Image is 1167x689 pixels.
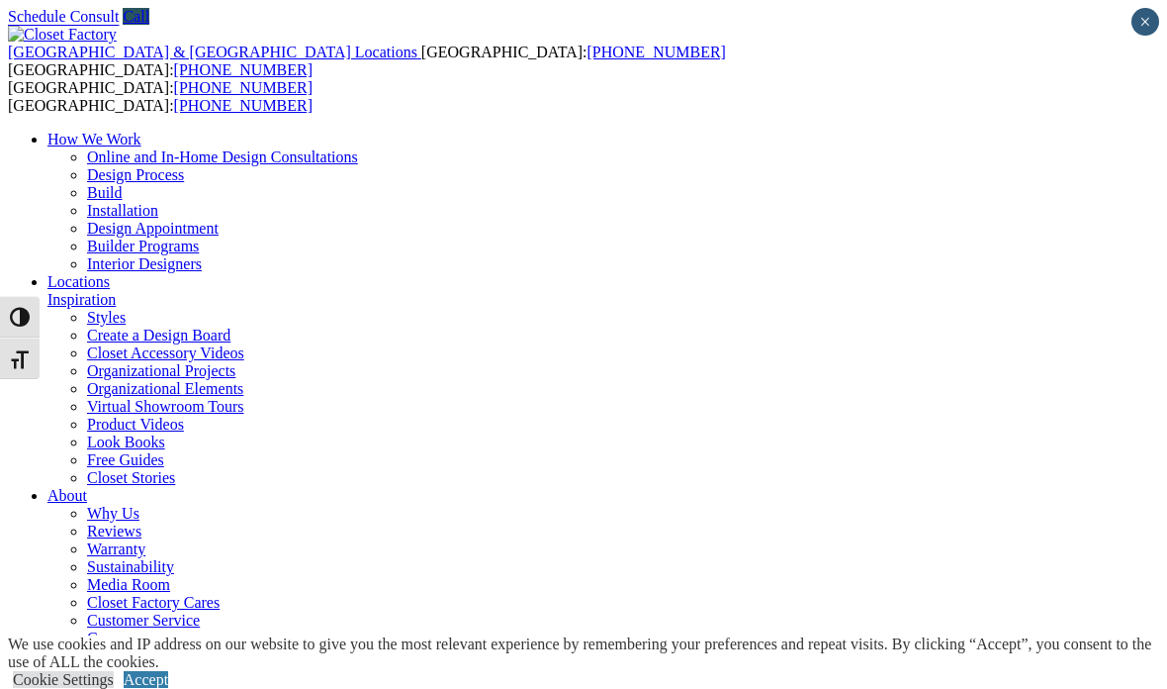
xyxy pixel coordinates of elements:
[47,291,116,308] a: Inspiration
[8,26,117,44] img: Closet Factory
[87,576,170,593] a: Media Room
[124,671,168,688] a: Accept
[87,238,199,254] a: Builder Programs
[87,416,184,433] a: Product Videos
[174,61,313,78] a: [PHONE_NUMBER]
[87,255,202,272] a: Interior Designers
[586,44,725,60] a: [PHONE_NUMBER]
[87,398,244,415] a: Virtual Showroom Tours
[8,44,417,60] span: [GEOGRAPHIC_DATA] & [GEOGRAPHIC_DATA] Locations
[8,636,1167,671] div: We use cookies and IP address on our website to give you the most relevant experience by remember...
[8,79,313,114] span: [GEOGRAPHIC_DATA]: [GEOGRAPHIC_DATA]:
[87,202,158,219] a: Installation
[87,220,219,237] a: Design Appointment
[87,630,135,646] a: Careers
[1131,8,1159,36] button: Close
[87,344,244,361] a: Closet Accessory Videos
[87,309,126,326] a: Styles
[87,380,243,397] a: Organizational Elements
[8,8,119,25] a: Schedule Consult
[87,434,165,450] a: Look Books
[87,166,184,183] a: Design Process
[47,487,87,504] a: About
[47,273,110,290] a: Locations
[87,505,139,522] a: Why Us
[123,8,149,25] a: Call
[87,148,358,165] a: Online and In-Home Design Consultations
[87,523,141,540] a: Reviews
[47,131,141,148] a: How We Work
[87,594,220,611] a: Closet Factory Cares
[87,541,145,557] a: Warranty
[87,558,174,575] a: Sustainability
[8,44,726,78] span: [GEOGRAPHIC_DATA]: [GEOGRAPHIC_DATA]:
[87,451,164,468] a: Free Guides
[13,671,114,688] a: Cookie Settings
[87,362,235,379] a: Organizational Projects
[87,184,123,201] a: Build
[174,79,313,96] a: [PHONE_NUMBER]
[87,469,175,486] a: Closet Stories
[87,327,230,344] a: Create a Design Board
[87,612,200,629] a: Customer Service
[174,97,313,114] a: [PHONE_NUMBER]
[8,44,421,60] a: [GEOGRAPHIC_DATA] & [GEOGRAPHIC_DATA] Locations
